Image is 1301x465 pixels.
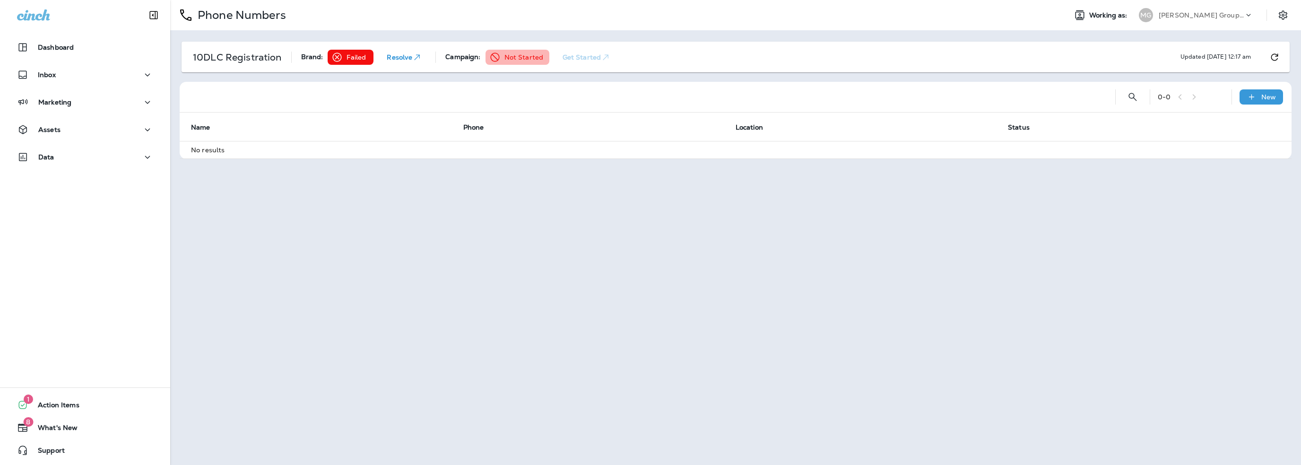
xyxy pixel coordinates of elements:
p: Dashboard [38,44,74,51]
button: 8What's New [9,418,161,437]
span: Working as: [1089,11,1129,19]
span: Name [191,123,223,132]
button: Get Started [559,50,615,65]
span: Status [1008,123,1042,132]
button: Search Phone Numbers [1123,88,1142,106]
p: Failed [347,53,366,61]
p: Get Started [563,53,611,62]
p: Assets [38,126,61,133]
button: Resolve [383,50,426,65]
span: 8 [23,417,33,427]
button: 1Action Items [9,395,161,414]
p: Data [38,153,54,161]
p: Marketing [38,98,71,106]
p: Resolve [387,53,422,62]
span: 1 [24,395,33,404]
span: Location [736,123,763,132]
span: Location [736,123,775,132]
div: Refresh [1259,52,1290,63]
span: Campaign: [445,53,480,61]
span: Name [191,123,210,132]
div: 0 - 0 [1158,93,1171,101]
button: Data [9,148,161,167]
p: Not Started [504,53,544,61]
p: Inbox [38,71,56,79]
p: 10DLC Registration [193,53,282,61]
span: Brand: [301,53,323,61]
span: Support [28,447,65,458]
div: MG [1139,8,1153,22]
span: Action Items [28,401,79,412]
p: [PERSON_NAME] Group dba [PERSON_NAME] [1159,11,1244,19]
button: Assets [9,120,161,139]
button: Inbox [9,65,161,84]
p: Phone Numbers [194,8,286,22]
button: Collapse Sidebar [140,6,167,25]
button: Dashboard [9,38,161,57]
button: Marketing [9,93,161,112]
span: Updated [DATE] 12:17 am [1180,53,1259,61]
span: Phone [463,123,496,132]
button: Support [9,441,161,460]
td: No results [180,141,1292,158]
button: Settings [1275,7,1292,24]
span: Status [1008,123,1030,132]
span: What's New [28,424,78,435]
p: New [1261,93,1276,101]
span: Phone [463,123,484,132]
